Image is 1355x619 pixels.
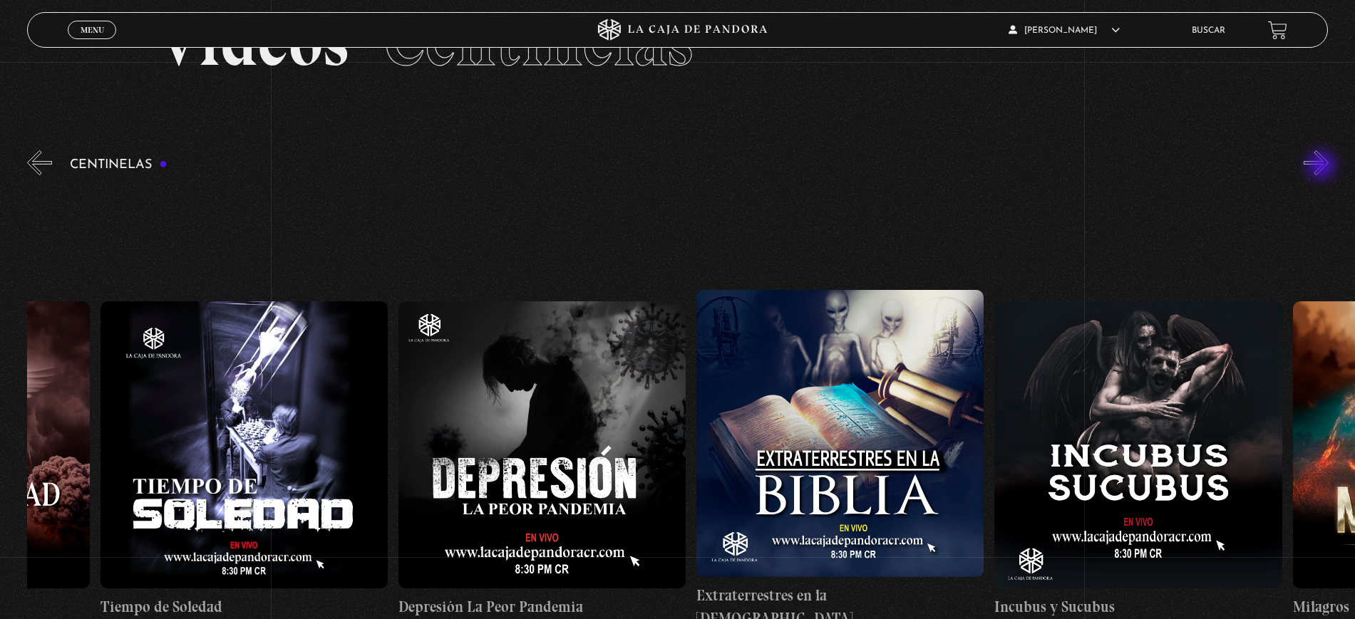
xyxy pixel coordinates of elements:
h4: Tiempo de Soledad [101,595,388,618]
h4: Depresión La Peor Pandemia [398,595,686,618]
a: Buscar [1192,26,1225,35]
span: Centinelas [384,1,693,83]
h3: Centinelas [70,158,168,172]
span: Cerrar [76,38,109,48]
button: Previous [27,150,52,175]
span: Menu [81,26,104,34]
a: View your shopping cart [1268,21,1287,40]
h4: Incubus y Sucubus [994,595,1282,618]
button: Next [1304,150,1329,175]
h2: Videos [158,9,1198,76]
span: [PERSON_NAME] [1009,26,1120,35]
